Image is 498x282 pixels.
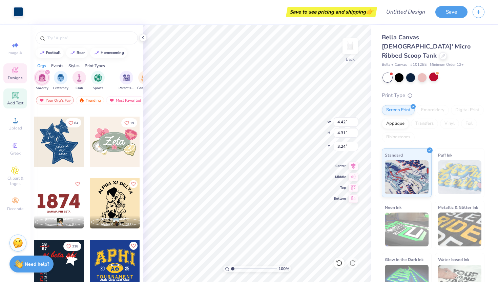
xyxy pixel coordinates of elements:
[137,86,153,91] span: Game Day
[141,74,149,82] img: Game Day Image
[37,63,46,69] div: Orgs
[385,213,429,246] img: Neon Ink
[57,74,64,82] img: Fraternity Image
[451,105,484,115] div: Digital Print
[430,62,464,68] span: Minimum Order: 12 +
[382,33,471,60] span: Bella Canvas [DEMOGRAPHIC_DATA]' Micro Ribbed Scoop Tank
[137,71,153,91] div: filter for Game Day
[382,62,407,68] span: Bella + Canvas
[119,86,134,91] span: Parent's Weekend
[129,242,138,250] button: Like
[3,176,27,186] span: Clipart & logos
[76,96,104,104] div: Trending
[72,245,78,248] span: 218
[385,152,403,159] span: Standard
[39,98,44,103] img: most_fav.gif
[417,105,449,115] div: Embroidery
[94,51,99,55] img: trend_line.gif
[380,5,430,19] input: Untitled Design
[63,242,81,251] button: Like
[47,35,133,41] input: Try "Alpha"
[385,160,429,194] img: Standard
[344,39,357,53] img: Back
[53,71,68,91] div: filter for Fraternity
[36,86,48,91] span: Sorority
[382,132,415,142] div: Rhinestones
[45,217,73,222] span: [PERSON_NAME]
[121,118,137,127] button: Like
[53,71,68,91] button: filter button
[36,96,74,104] div: Your Org's Fav
[68,63,80,69] div: Styles
[123,74,130,82] img: Parent's Weekend Image
[334,196,346,201] span: Bottom
[382,105,415,115] div: Screen Print
[8,75,23,81] span: Designs
[435,6,468,18] button: Save
[39,51,45,55] img: trend_line.gif
[74,180,82,188] button: Like
[77,51,85,55] div: bear
[411,119,438,129] div: Transfers
[79,98,84,103] img: trending.gif
[334,185,346,190] span: Top
[76,86,83,91] span: Club
[90,48,127,58] button: homecoming
[8,125,22,131] span: Upload
[101,222,137,227] span: Alpha Xi Delta, [GEOGRAPHIC_DATA]
[74,121,78,125] span: 84
[76,74,83,82] img: Club Image
[38,74,46,82] img: Sorority Image
[53,86,68,91] span: Fraternity
[25,261,49,267] strong: Need help?
[382,119,409,129] div: Applique
[382,92,484,99] div: Print Type
[85,63,105,69] div: Print Types
[288,7,375,17] div: Save to see pricing and shipping
[438,152,452,159] span: Puff Ink
[66,48,88,58] button: bear
[119,71,134,91] button: filter button
[91,71,105,91] button: filter button
[101,217,129,222] span: [PERSON_NAME]
[334,164,346,168] span: Center
[119,71,134,91] div: filter for Parent's Weekend
[65,118,81,127] button: Like
[7,100,23,106] span: Add Text
[70,51,75,55] img: trend_line.gif
[438,204,478,211] span: Metallic & Glitter Ink
[109,98,115,103] img: most_fav.gif
[129,180,138,188] button: Like
[94,74,102,82] img: Sports Image
[72,71,86,91] button: filter button
[438,213,482,246] img: Metallic & Glitter Ink
[410,62,427,68] span: # 1012BE
[46,51,61,55] div: football
[366,7,373,16] span: 👉
[461,119,477,129] div: Foil
[93,86,103,91] span: Sports
[130,121,134,125] span: 19
[101,51,124,55] div: homecoming
[72,71,86,91] div: filter for Club
[438,256,469,263] span: Water based Ink
[45,222,81,227] span: Gamma Phi Beta, [GEOGRAPHIC_DATA][US_STATE]
[36,48,64,58] button: football
[346,56,355,62] div: Back
[385,204,401,211] span: Neon Ink
[7,50,23,56] span: Image AI
[106,96,144,104] div: Most Favorited
[10,150,21,156] span: Greek
[35,71,49,91] button: filter button
[440,119,459,129] div: Vinyl
[438,160,482,194] img: Puff Ink
[7,206,23,211] span: Decorate
[35,71,49,91] div: filter for Sorority
[91,71,105,91] div: filter for Sports
[334,175,346,179] span: Middle
[51,63,63,69] div: Events
[385,256,423,263] span: Glow in the Dark Ink
[137,71,153,91] button: filter button
[278,266,289,272] span: 100 %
